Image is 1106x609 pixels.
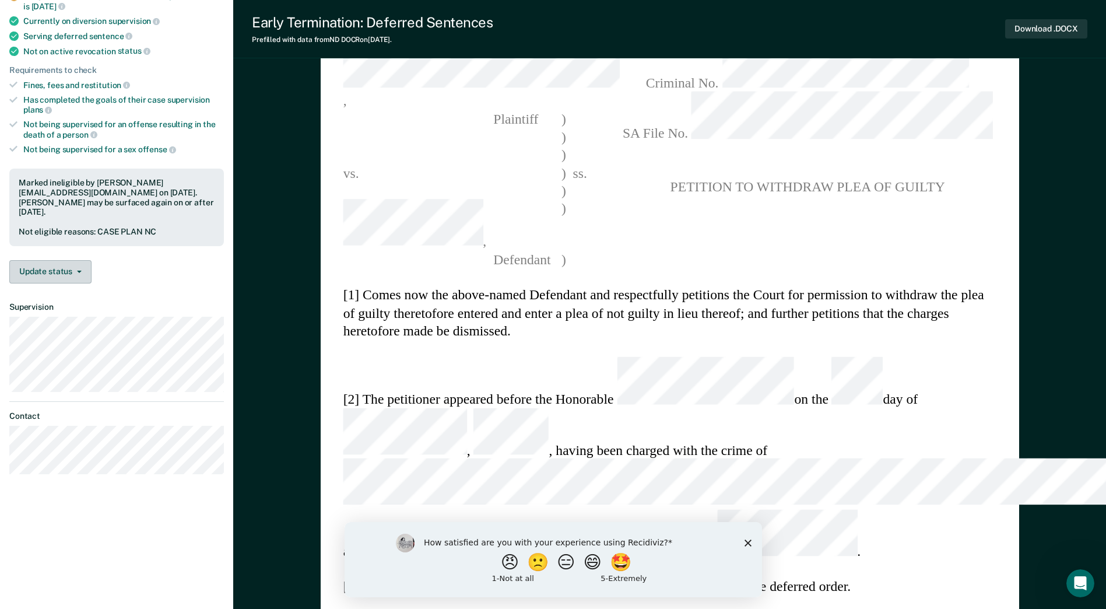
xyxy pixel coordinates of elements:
[118,46,150,55] span: status
[19,178,215,217] div: Marked ineligible by [PERSON_NAME][EMAIL_ADDRESS][DOMAIN_NAME] on [DATE]. [PERSON_NAME] may be su...
[619,92,996,143] span: SA File No.
[561,199,566,250] span: )
[345,522,762,597] iframe: Survey by Kim from Recidiviz
[252,36,493,44] div: Prefilled with data from ND DOCR on [DATE] .
[343,111,538,127] span: Plaintiff
[138,145,176,154] span: offense
[343,165,359,180] span: vs.
[566,164,593,182] span: ss.
[561,110,566,128] span: )
[9,302,224,312] dt: Supervision
[62,130,97,139] span: person
[19,227,215,237] div: Not eligible reasons: CASE PLAN NC
[561,146,566,164] span: )
[23,144,224,155] div: Not being supervised for a sex
[1066,569,1094,597] iframe: Intercom live chat
[252,14,493,31] div: Early Termination: Deferred Sentences
[1005,19,1087,38] button: Download .DOCX
[23,95,224,115] div: Has completed the goals of their case supervision
[23,16,224,26] div: Currently on diversion
[561,250,566,268] span: )
[23,120,224,139] div: Not being supervised for an offense resulting in the death of a
[9,411,224,421] dt: Contact
[108,16,160,26] span: supervision
[9,65,224,75] div: Requirements to check
[343,358,996,560] section: [2] The petitioner appeared before the Honorable on the day of , , having been charged with the c...
[9,260,92,283] button: Update status
[561,128,566,146] span: )
[343,578,996,596] section: [3] The petitioner has complied with the terms and conditions set forth in the deferred order.
[23,105,52,114] span: plans
[343,199,561,250] span: ,
[619,41,996,92] span: Criminal No.
[343,286,996,339] section: [1] Comes now the above-named Defendant and respectfully petitions the Court for permission to wi...
[23,80,224,90] div: Fines, fees and
[89,32,133,41] span: sentence
[23,46,224,57] div: Not on active revocation
[561,181,566,199] span: )
[561,164,566,182] span: )
[343,41,620,110] span: ,
[23,31,224,41] div: Serving deferred
[343,251,550,267] span: Defendant
[81,80,130,90] span: restitution
[619,178,996,197] pre: PETITION TO WITHDRAW PLEA OF GUILTY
